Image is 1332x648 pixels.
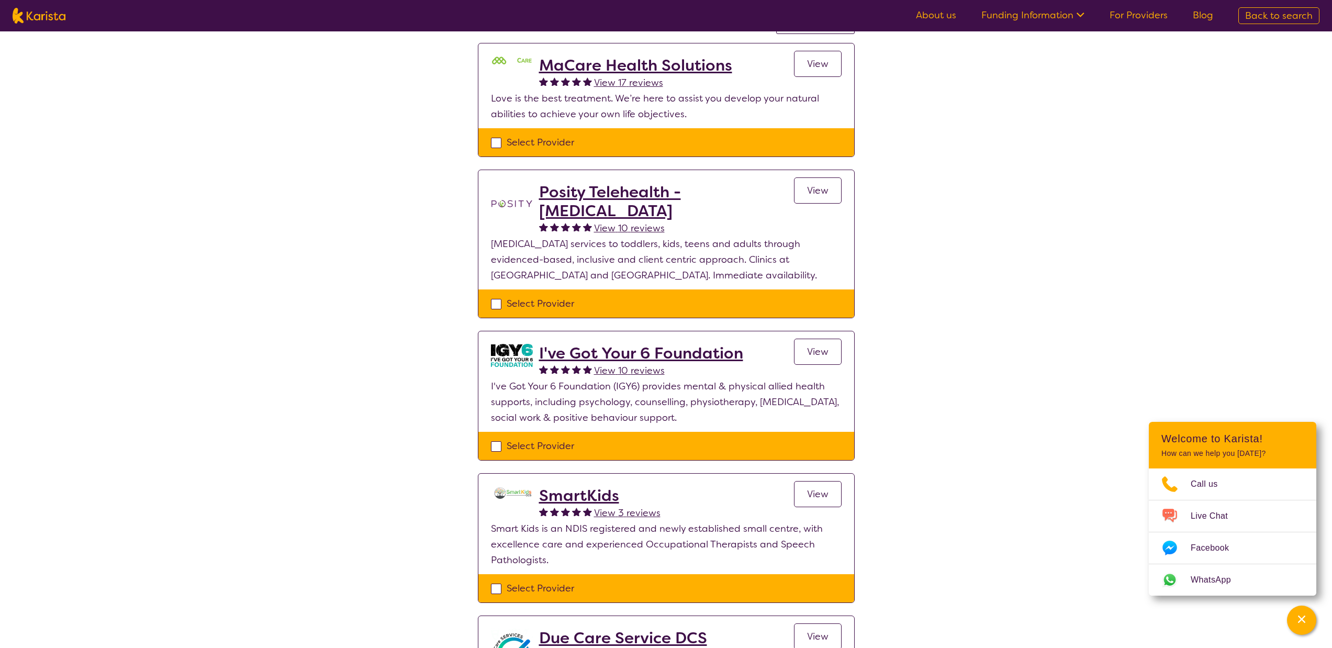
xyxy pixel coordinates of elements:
img: fullstar [539,507,548,516]
div: Channel Menu [1149,422,1316,596]
img: fullstar [583,507,592,516]
img: fullstar [550,365,559,374]
a: MaCare Health Solutions [539,56,732,75]
span: Live Chat [1191,508,1240,524]
span: View [807,184,829,197]
img: aw0qclyvxjfem2oefjis.jpg [491,344,533,367]
a: Due Care Service DCS [539,629,707,647]
img: mgttalrdbt23wl6urpfy.png [491,56,533,66]
img: fullstar [572,507,581,516]
span: View 10 reviews [594,222,665,234]
span: Facebook [1191,540,1241,556]
span: View 10 reviews [594,364,665,377]
a: View 17 reviews [594,75,663,91]
a: I've Got Your 6 Foundation [539,344,743,363]
img: fullstar [550,77,559,86]
p: Smart Kids is an NDIS registered and newly established small centre, with excellence care and exp... [491,521,842,568]
span: Back to search [1245,9,1313,22]
img: fullstar [550,507,559,516]
img: fullstar [561,222,570,231]
a: Blog [1193,9,1213,21]
p: Love is the best treatment. We’re here to assist you develop your natural abilities to achieve yo... [491,91,842,122]
a: View [794,177,842,204]
span: View [807,488,829,500]
a: View [794,481,842,507]
img: fullstar [539,365,548,374]
span: View [807,345,829,358]
a: View 10 reviews [594,363,665,378]
button: Channel Menu [1287,606,1316,635]
img: t1bslo80pcylnzwjhndq.png [491,183,533,225]
span: WhatsApp [1191,572,1244,588]
img: Karista logo [13,8,65,24]
img: fullstar [583,222,592,231]
img: fullstar [561,77,570,86]
span: View [807,58,829,70]
a: View 10 reviews [594,220,665,236]
img: fullstar [572,77,581,86]
a: About us [916,9,956,21]
img: fullstar [539,222,548,231]
a: View [794,51,842,77]
img: fullstar [572,222,581,231]
span: View [807,630,829,643]
a: View [794,339,842,365]
a: Funding Information [981,9,1084,21]
a: Posity Telehealth - [MEDICAL_DATA] [539,183,794,220]
img: fullstar [572,365,581,374]
span: Call us [1191,476,1230,492]
img: fullstar [583,365,592,374]
span: View 3 reviews [594,507,661,519]
a: For Providers [1110,9,1168,21]
img: fullstar [561,365,570,374]
p: How can we help you [DATE]? [1161,449,1304,458]
p: I've Got Your 6 Foundation (IGY6) provides mental & physical allied health supports, including ps... [491,378,842,426]
span: View 17 reviews [594,76,663,89]
a: View 3 reviews [594,505,661,521]
img: fullstar [550,222,559,231]
a: SmartKids [539,486,661,505]
p: [MEDICAL_DATA] services to toddlers, kids, teens and adults through evidenced-based, inclusive an... [491,236,842,283]
img: ltnxvukw6alefghrqtzz.png [491,486,533,501]
h2: Welcome to Karista! [1161,432,1304,445]
a: Back to search [1238,7,1319,24]
img: fullstar [539,77,548,86]
img: fullstar [583,77,592,86]
a: Web link opens in a new tab. [1149,564,1316,596]
ul: Choose channel [1149,468,1316,596]
img: fullstar [561,507,570,516]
